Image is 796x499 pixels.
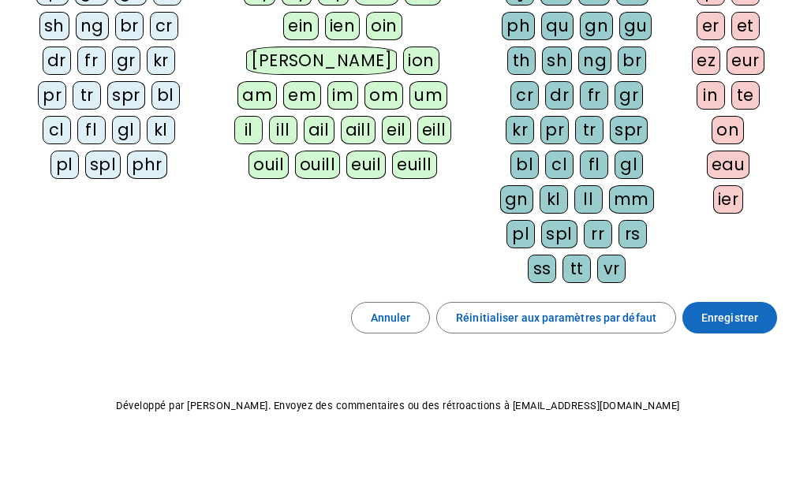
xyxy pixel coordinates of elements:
div: euil [346,151,386,179]
div: am [237,81,277,110]
div: fr [580,81,608,110]
div: ien [325,12,361,40]
button: Réinitialiser aux paramètres par défaut [436,302,676,333]
div: ez [692,47,720,75]
div: oin [366,12,402,40]
div: qu [541,12,574,40]
div: ng [578,47,611,75]
div: om [364,81,403,110]
div: ail [304,116,334,144]
div: rs [618,220,647,248]
div: spr [107,81,145,110]
div: ouil [249,151,289,179]
div: br [115,12,144,40]
div: tr [73,81,101,110]
div: spl [85,151,121,179]
div: te [731,81,760,110]
div: in [697,81,725,110]
div: dr [545,81,574,110]
div: gu [619,12,652,40]
div: eil [382,116,411,144]
div: ion [403,47,439,75]
div: um [409,81,447,110]
div: spl [541,220,577,248]
div: aill [341,116,376,144]
div: [PERSON_NAME] [246,47,397,75]
div: em [283,81,321,110]
div: gr [615,81,643,110]
div: bl [151,81,180,110]
div: spr [610,116,648,144]
div: fr [77,47,106,75]
div: gl [615,151,643,179]
div: vr [597,255,626,283]
div: th [507,47,536,75]
div: pr [38,81,66,110]
div: tr [575,116,604,144]
div: cl [545,151,574,179]
div: ss [528,255,556,283]
div: mm [609,185,654,214]
span: Enregistrer [701,308,758,327]
div: cl [43,116,71,144]
div: bl [510,151,539,179]
div: gr [112,47,140,75]
div: cr [510,81,539,110]
div: tt [562,255,591,283]
div: dr [43,47,71,75]
div: im [327,81,358,110]
div: cr [150,12,178,40]
div: euill [392,151,436,179]
div: pl [50,151,79,179]
div: kr [506,116,534,144]
div: kl [147,116,175,144]
button: Annuler [351,302,431,333]
div: gl [112,116,140,144]
div: phr [127,151,167,179]
div: pl [506,220,535,248]
div: gn [580,12,613,40]
div: ll [574,185,603,214]
div: ng [76,12,109,40]
div: ouill [295,151,340,179]
div: sh [39,12,69,40]
div: kl [540,185,568,214]
div: ph [502,12,535,40]
div: eill [417,116,451,144]
div: ier [713,185,744,214]
div: rr [584,220,612,248]
button: Enregistrer [682,302,777,333]
div: fl [580,151,608,179]
div: pr [540,116,569,144]
div: sh [542,47,572,75]
p: Développé par [PERSON_NAME]. Envoyez des commentaires ou des rétroactions à [EMAIL_ADDRESS][DOMAI... [13,397,783,415]
div: er [697,12,725,40]
div: ein [283,12,319,40]
div: eau [707,151,750,179]
span: Réinitialiser aux paramètres par défaut [456,308,656,327]
div: br [618,47,646,75]
span: Annuler [371,308,411,327]
div: kr [147,47,175,75]
div: il [234,116,263,144]
div: gn [500,185,533,214]
div: ill [269,116,297,144]
div: on [712,116,744,144]
div: fl [77,116,106,144]
div: eur [727,47,764,75]
div: et [731,12,760,40]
